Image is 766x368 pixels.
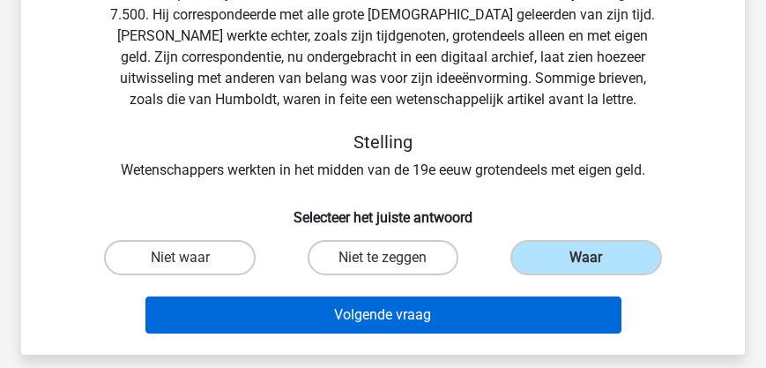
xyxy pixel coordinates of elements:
[510,240,661,275] label: Waar
[104,240,255,275] label: Niet waar
[49,195,717,226] h6: Selecteer het juiste antwoord
[308,240,458,275] label: Niet te zeggen
[145,297,621,334] button: Volgende vraag
[106,131,660,153] h5: Stelling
